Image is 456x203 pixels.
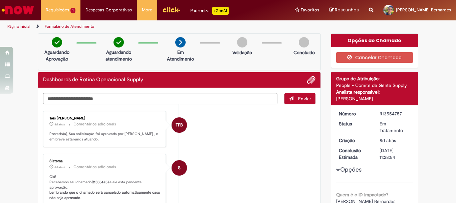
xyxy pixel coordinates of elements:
[380,147,411,161] div: [DATE] 11:28:54
[178,160,181,176] span: S
[43,93,277,104] textarea: Digite sua mensagem aqui...
[49,174,161,201] p: Olá! Recebemos seu chamado e ele esta pendente aprovação.
[43,77,143,83] h2: Dashboards de Rotina Operacional Supply Histórico de tíquete
[380,137,396,143] time: 22/09/2025 11:50:08
[175,37,186,47] img: arrow-next.png
[172,160,187,176] div: System
[54,165,65,169] time: 22/09/2025 11:50:23
[336,192,388,198] b: Quem é o ID Impactado?
[5,20,299,33] ul: Trilhas de página
[85,7,132,13] span: Despesas Corporativas
[336,82,413,89] div: People - Comite de Gente Supply
[380,110,411,117] div: R13554757
[1,3,35,17] img: ServiceNow
[70,8,75,13] span: 1
[380,120,411,134] div: Em Tratamento
[54,122,65,126] span: 8d atrás
[176,117,183,133] span: TFB
[298,96,311,102] span: Enviar
[46,7,69,13] span: Requisições
[380,137,411,144] div: 22/09/2025 11:50:08
[334,137,375,144] dt: Criação
[52,37,62,47] img: check-circle-green.png
[49,190,161,200] b: Lembrando que o chamado será cancelado automaticamente caso não seja aprovado.
[45,24,94,29] a: Formulário de Atendimento
[142,7,152,13] span: More
[335,7,359,13] span: Rascunhos
[54,165,65,169] span: 8d atrás
[301,7,319,13] span: Favoritos
[237,37,247,47] img: img-circle-grey.png
[212,7,229,15] p: +GenAi
[299,37,309,47] img: img-circle-grey.png
[49,131,161,142] p: Prezado(a), Sua solicitação foi aprovada por [PERSON_NAME] , e em breve estaremos atuando.
[232,49,252,56] p: Validação
[49,159,161,163] div: Sistema
[162,5,180,15] img: click_logo_yellow_360x200.png
[113,37,124,47] img: check-circle-green.png
[164,49,197,62] p: Em Atendimento
[172,117,187,133] div: Tais Folhadella Barbosa Bellagamba
[102,49,135,62] p: Aguardando atendimento
[190,7,229,15] div: Padroniza
[54,122,65,126] time: 22/09/2025 17:28:54
[336,89,413,95] div: Analista responsável:
[329,7,359,13] a: Rascunhos
[73,121,116,127] small: Comentários adicionais
[73,164,116,170] small: Comentários adicionais
[334,120,375,127] dt: Status
[284,93,315,104] button: Enviar
[92,180,109,185] b: R13554757
[41,49,73,62] p: Aguardando Aprovação
[380,137,396,143] span: 8d atrás
[307,76,315,84] button: Adicionar anexos
[334,147,375,161] dt: Conclusão Estimada
[334,110,375,117] dt: Número
[396,7,451,13] span: [PERSON_NAME] Bernardes
[7,24,30,29] a: Página inicial
[336,95,413,102] div: [PERSON_NAME]
[336,52,413,63] button: Cancelar Chamado
[336,75,413,82] div: Grupo de Atribuição:
[293,49,315,56] p: Concluído
[49,116,161,120] div: Tais [PERSON_NAME]
[331,34,418,47] div: Opções do Chamado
